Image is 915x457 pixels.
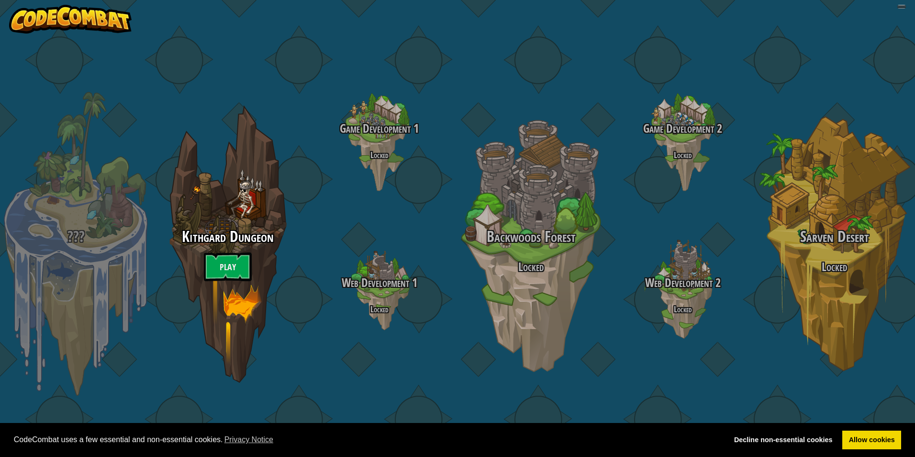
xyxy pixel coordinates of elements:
[303,305,455,314] h4: Locked
[487,226,576,247] span: Backwoods Forest
[607,150,759,160] h4: Locked
[303,150,455,160] h4: Locked
[897,5,906,9] button: Adjust volume
[643,120,722,137] span: Game Development 2
[204,252,252,281] a: Play
[727,431,839,450] a: deny cookies
[607,305,759,314] h4: Locked
[14,433,720,447] span: CodeCombat uses a few essential and non-essential cookies.
[759,261,910,274] h3: Locked
[645,274,721,291] span: Web Development 2
[455,261,607,274] h3: Locked
[340,120,419,137] span: Game Development 1
[9,5,132,34] img: CodeCombat - Learn how to code by playing a game
[182,226,274,247] span: Kithgard Dungeon
[842,431,901,450] a: allow cookies
[223,433,275,447] a: learn more about cookies
[800,226,869,247] span: Sarven Desert
[342,274,417,291] span: Web Development 1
